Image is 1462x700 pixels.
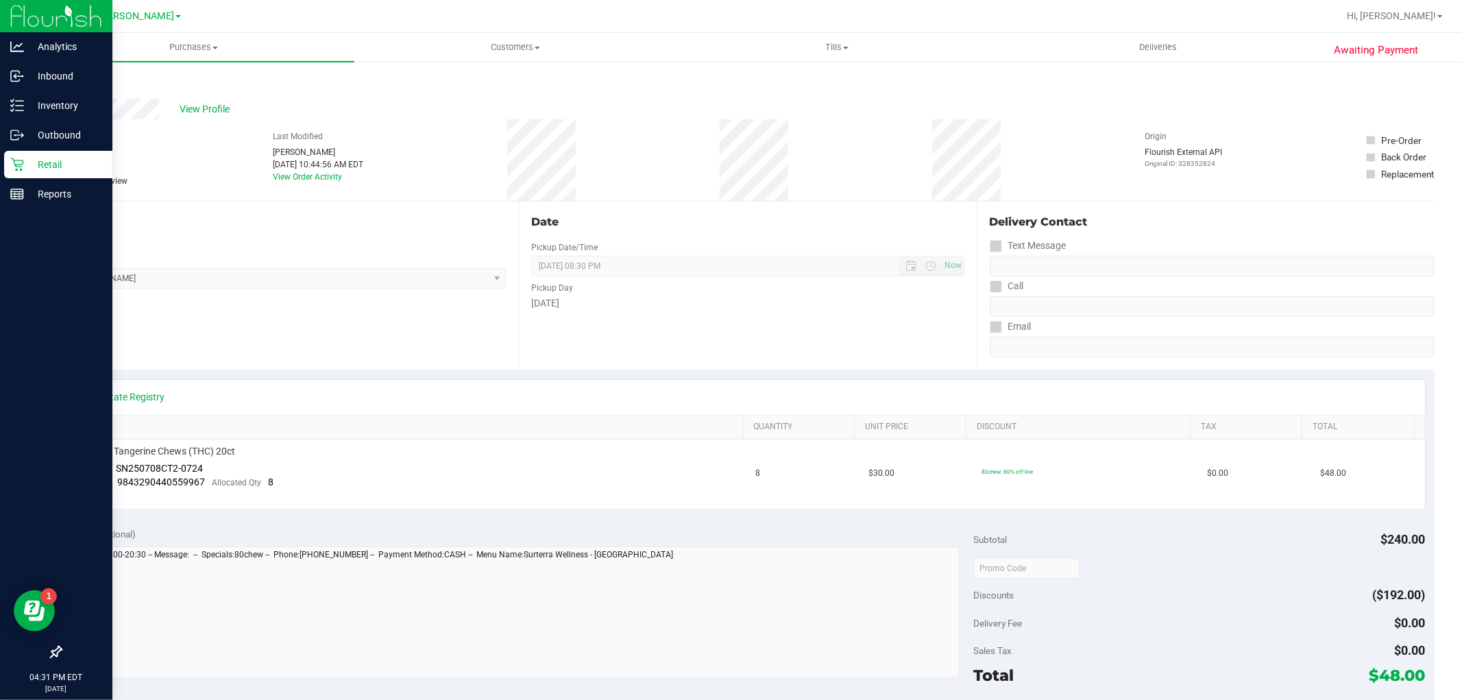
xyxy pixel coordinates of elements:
[117,463,204,474] span: SN250708CT2-0724
[14,590,55,631] iframe: Resource center
[6,671,106,684] p: 04:31 PM EDT
[24,68,106,84] p: Inbound
[99,10,174,22] span: [PERSON_NAME]
[1320,467,1346,480] span: $48.00
[1313,422,1409,433] a: Total
[1382,150,1427,164] div: Back Order
[1369,666,1426,685] span: $48.00
[676,33,997,62] a: Tills
[273,158,363,171] div: [DATE] 10:44:56 AM EDT
[531,282,573,294] label: Pickup Day
[10,158,24,171] inline-svg: Retail
[1334,43,1418,58] span: Awaiting Payment
[973,583,1014,607] span: Discounts
[355,41,675,53] span: Customers
[1207,467,1228,480] span: $0.00
[756,467,761,480] span: 8
[1121,41,1195,53] span: Deliveries
[973,558,1080,579] input: Promo Code
[273,130,323,143] label: Last Modified
[1382,134,1422,147] div: Pre-Order
[60,214,506,230] div: Location
[1373,588,1426,602] span: ($192.00)
[10,99,24,112] inline-svg: Inventory
[990,317,1032,337] label: Email
[990,256,1435,276] input: Format: (999) 999-9999
[997,33,1319,62] a: Deliveries
[753,422,849,433] a: Quantity
[24,97,106,114] p: Inventory
[24,186,106,202] p: Reports
[990,214,1435,230] div: Delivery Contact
[865,422,961,433] a: Unit Price
[1145,146,1222,169] div: Flourish External API
[273,172,342,182] a: View Order Activity
[24,38,106,55] p: Analytics
[24,156,106,173] p: Retail
[79,445,236,458] span: HT 5mg Tangerine Chews (THC) 20ct
[1382,167,1435,181] div: Replacement
[354,33,676,62] a: Customers
[868,467,894,480] span: $30.00
[269,476,274,487] span: 8
[6,684,106,694] p: [DATE]
[531,214,964,230] div: Date
[977,422,1185,433] a: Discount
[1145,158,1222,169] p: Original ID: 328352824
[973,666,1014,685] span: Total
[982,468,1033,475] span: 80chew: 80% off line
[24,127,106,143] p: Outbound
[990,236,1067,256] label: Text Message
[83,390,165,404] a: View State Registry
[212,478,262,487] span: Allocated Qty
[1381,532,1426,546] span: $240.00
[531,296,964,311] div: [DATE]
[118,476,206,487] span: 9843290440559967
[10,40,24,53] inline-svg: Analytics
[10,128,24,142] inline-svg: Outbound
[677,41,997,53] span: Tills
[33,41,354,53] span: Purchases
[973,534,1007,545] span: Subtotal
[81,422,737,433] a: SKU
[990,276,1024,296] label: Call
[273,146,363,158] div: [PERSON_NAME]
[1201,422,1297,433] a: Tax
[1145,130,1167,143] label: Origin
[531,241,598,254] label: Pickup Date/Time
[40,588,57,605] iframe: Resource center unread badge
[10,187,24,201] inline-svg: Reports
[10,69,24,83] inline-svg: Inbound
[33,33,354,62] a: Purchases
[973,645,1012,656] span: Sales Tax
[1395,616,1426,630] span: $0.00
[180,102,234,117] span: View Profile
[1347,10,1436,21] span: Hi, [PERSON_NAME]!
[990,296,1435,317] input: Format: (999) 999-9999
[973,618,1022,629] span: Delivery Fee
[1395,643,1426,657] span: $0.00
